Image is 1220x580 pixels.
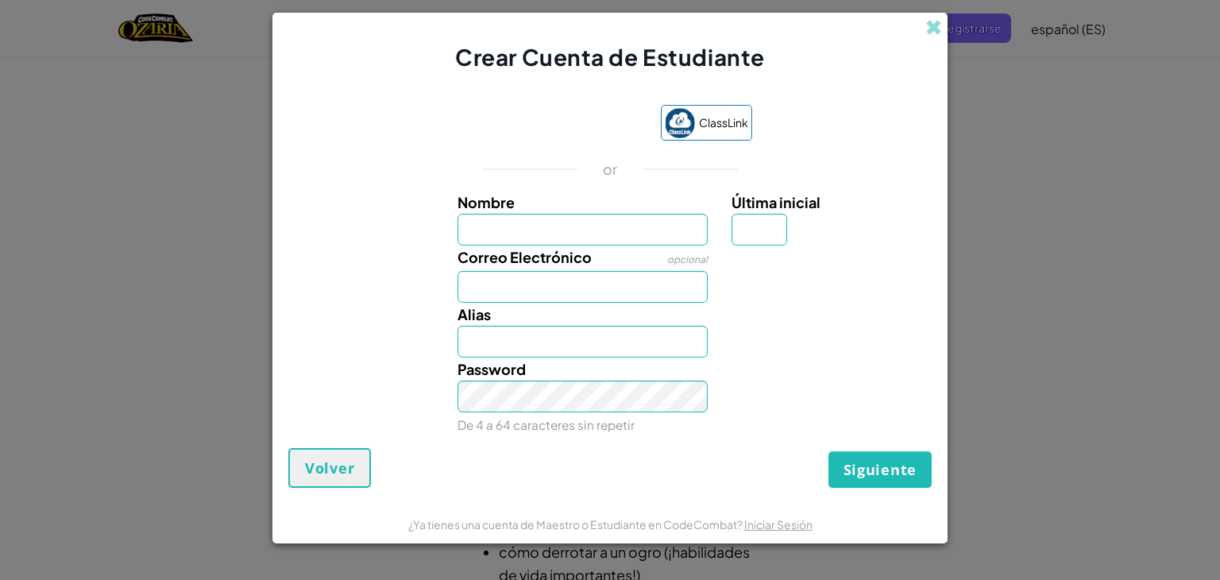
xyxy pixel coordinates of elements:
[457,417,635,432] small: De 4 a 64 caracteres sin repetir
[457,248,592,266] span: Correo Electrónico
[457,193,515,211] span: Nombre
[665,108,695,138] img: classlink-logo-small.png
[455,43,765,71] span: Crear Cuenta de Estudiante
[732,193,820,211] span: Última inicial
[288,448,371,488] button: Volver
[460,107,653,142] iframe: Botón Iniciar sesión con Google
[603,160,618,179] p: or
[457,305,491,323] span: Alias
[305,458,354,478] span: Volver
[844,460,917,479] span: Siguiente
[699,111,748,134] span: ClassLink
[744,517,813,532] a: Iniciar Sesión
[457,360,526,378] span: Password
[408,517,744,532] span: ¿Ya tienes una cuenta de Maestro o Estudiante en CodeCombat?
[667,253,708,265] span: opcional
[828,451,932,488] button: Siguiente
